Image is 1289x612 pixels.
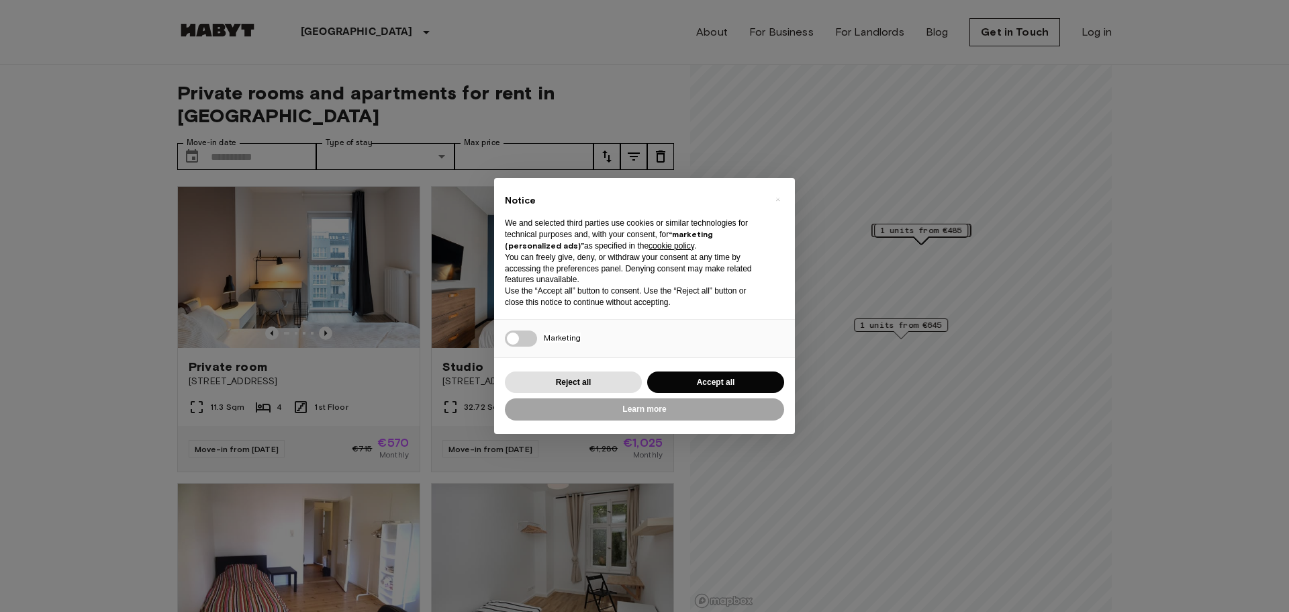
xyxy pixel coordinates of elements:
button: Reject all [505,371,642,394]
h2: Notice [505,194,763,208]
span: × [775,191,780,208]
span: Marketing [544,333,581,343]
p: Use the “Accept all” button to consent. Use the “Reject all” button or close this notice to conti... [505,286,763,308]
button: Learn more [505,398,784,421]
button: Accept all [647,371,784,394]
p: We and selected third parties use cookies or similar technologies for technical purposes and, wit... [505,218,763,251]
strong: “marketing (personalized ads)” [505,229,713,251]
a: cookie policy [649,241,694,251]
button: Close this notice [767,189,788,210]
p: You can freely give, deny, or withdraw your consent at any time by accessing the preferences pane... [505,252,763,286]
